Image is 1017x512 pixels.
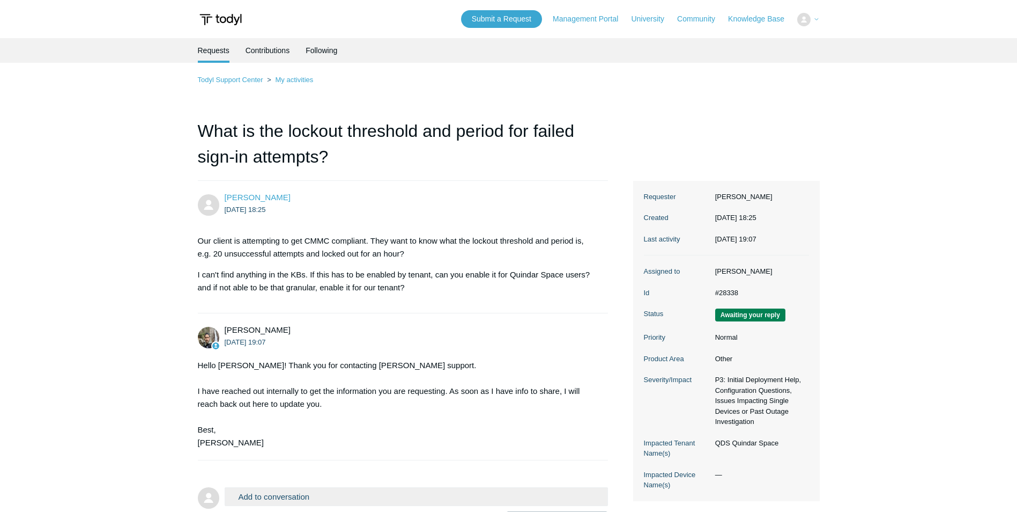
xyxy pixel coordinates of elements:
[644,332,710,343] dt: Priority
[198,10,243,30] img: Todyl Support Center Help Center home page
[728,13,795,25] a: Knowledge Base
[631,13,674,25] a: University
[225,325,291,334] span: Michael Tjader
[710,470,809,480] dd: —
[644,288,710,298] dt: Id
[710,354,809,364] dd: Other
[644,470,710,491] dt: Impacted Device Name(s)
[644,438,710,459] dt: Impacted Tenant Name(s)
[225,487,608,506] button: Add to conversation
[710,192,809,202] dd: [PERSON_NAME]
[198,359,598,449] div: Hello [PERSON_NAME]! Thank you for contacting [PERSON_NAME] support. I have reached out internall...
[644,354,710,364] dt: Product Area
[225,193,291,202] span: Nicholas Weber
[265,76,313,84] li: My activities
[246,38,290,63] a: Contributions
[198,235,598,260] p: Our client is attempting to get CMMC compliant. They want to know what the lockout threshold and ...
[198,118,608,181] h1: What is the lockout threshold and period for failed sign-in attempts?
[225,193,291,202] a: [PERSON_NAME]
[715,235,756,243] time: 2025-09-23T19:07:16+00:00
[644,375,710,385] dt: Severity/Impact
[198,76,263,84] a: Todyl Support Center
[198,76,265,84] li: Todyl Support Center
[644,266,710,277] dt: Assigned to
[461,10,542,28] a: Submit a Request
[553,13,629,25] a: Management Portal
[715,214,756,222] time: 2025-09-23T18:25:36+00:00
[710,332,809,343] dd: Normal
[710,288,809,298] dd: #28338
[710,375,809,427] dd: P3: Initial Deployment Help, Configuration Questions, Issues Impacting Single Devices or Past Out...
[198,268,598,294] p: I can't find anything in the KBs. If this has to be enabled by tenant, can you enable it for Quin...
[644,309,710,319] dt: Status
[644,213,710,223] dt: Created
[225,338,266,346] time: 2025-09-23T19:07:16Z
[710,438,809,449] dd: QDS Quindar Space
[715,309,785,321] span: We are waiting for you to respond
[275,76,313,84] a: My activities
[710,266,809,277] dd: [PERSON_NAME]
[644,234,710,245] dt: Last activity
[677,13,726,25] a: Community
[306,38,337,63] a: Following
[644,192,710,202] dt: Requester
[198,38,229,63] li: Requests
[225,206,266,214] time: 2025-09-23T18:25:36Z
